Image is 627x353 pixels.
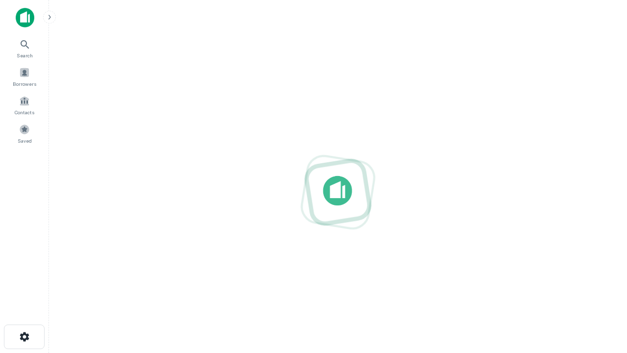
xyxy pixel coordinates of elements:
a: Saved [3,120,46,147]
iframe: Chat Widget [578,243,627,290]
span: Saved [18,137,32,145]
a: Borrowers [3,63,46,90]
a: Contacts [3,92,46,118]
span: Search [17,51,33,59]
a: Search [3,35,46,61]
span: Borrowers [13,80,36,88]
span: Contacts [15,108,34,116]
img: capitalize-icon.png [16,8,34,27]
